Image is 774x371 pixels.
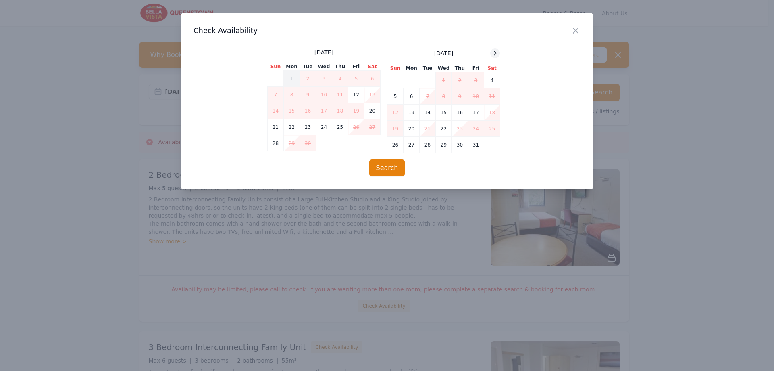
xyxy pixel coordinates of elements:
td: 25 [332,119,348,135]
td: 22 [436,121,452,137]
td: 9 [300,87,316,103]
td: 30 [300,135,316,151]
th: Thu [452,65,468,72]
th: Mon [404,65,420,72]
td: 18 [332,103,348,119]
td: 4 [484,72,500,88]
td: 17 [316,103,332,119]
td: 29 [284,135,300,151]
td: 10 [468,88,484,105]
td: 12 [387,105,404,121]
h3: Check Availability [193,26,580,36]
td: 30 [452,137,468,153]
td: 24 [316,119,332,135]
td: 27 [364,119,381,135]
td: 22 [284,119,300,135]
td: 19 [348,103,364,119]
td: 7 [268,87,284,103]
th: Sat [484,65,500,72]
td: 7 [420,88,436,105]
td: 6 [404,88,420,105]
td: 14 [268,103,284,119]
td: 9 [452,88,468,105]
span: [DATE] [314,48,333,57]
td: 3 [316,71,332,87]
td: 18 [484,105,500,121]
td: 3 [468,72,484,88]
th: Wed [436,65,452,72]
td: 14 [420,105,436,121]
td: 11 [484,88,500,105]
th: Sat [364,63,381,71]
td: 31 [468,137,484,153]
td: 2 [300,71,316,87]
td: 23 [452,121,468,137]
td: 13 [364,87,381,103]
td: 21 [420,121,436,137]
td: 28 [420,137,436,153]
td: 26 [387,137,404,153]
td: 8 [436,88,452,105]
td: 5 [387,88,404,105]
td: 5 [348,71,364,87]
td: 1 [436,72,452,88]
td: 23 [300,119,316,135]
td: 20 [404,121,420,137]
th: Fri [348,63,364,71]
td: 20 [364,103,381,119]
span: [DATE] [434,49,453,57]
td: 1 [284,71,300,87]
td: 6 [364,71,381,87]
td: 2 [452,72,468,88]
td: 16 [452,105,468,121]
td: 13 [404,105,420,121]
td: 24 [468,121,484,137]
th: Tue [300,63,316,71]
td: 4 [332,71,348,87]
button: Search [369,159,405,176]
th: Sun [268,63,284,71]
td: 15 [284,103,300,119]
td: 16 [300,103,316,119]
td: 12 [348,87,364,103]
th: Wed [316,63,332,71]
td: 27 [404,137,420,153]
td: 8 [284,87,300,103]
td: 17 [468,105,484,121]
td: 15 [436,105,452,121]
th: Tue [420,65,436,72]
td: 21 [268,119,284,135]
td: 10 [316,87,332,103]
td: 28 [268,135,284,151]
td: 19 [387,121,404,137]
td: 25 [484,121,500,137]
th: Sun [387,65,404,72]
td: 11 [332,87,348,103]
th: Thu [332,63,348,71]
th: Mon [284,63,300,71]
td: 26 [348,119,364,135]
td: 29 [436,137,452,153]
th: Fri [468,65,484,72]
